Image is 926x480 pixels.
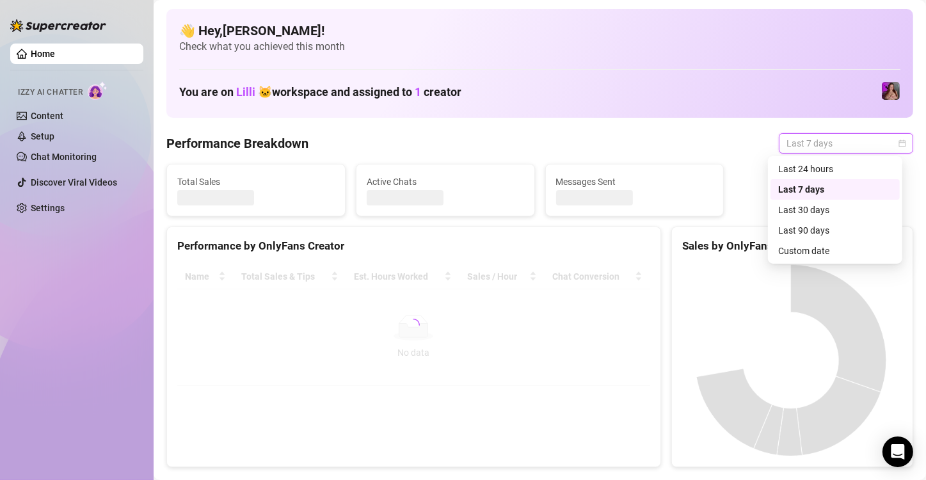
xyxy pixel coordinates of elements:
[404,316,422,334] span: loading
[778,223,892,237] div: Last 90 days
[770,179,900,200] div: Last 7 days
[177,175,335,189] span: Total Sales
[179,40,900,54] span: Check what you achieved this month
[778,244,892,258] div: Custom date
[177,237,650,255] div: Performance by OnlyFans Creator
[18,86,83,99] span: Izzy AI Chatter
[88,81,108,100] img: AI Chatter
[770,159,900,179] div: Last 24 hours
[786,134,906,153] span: Last 7 days
[31,152,97,162] a: Chat Monitoring
[31,49,55,59] a: Home
[367,175,524,189] span: Active Chats
[31,131,54,141] a: Setup
[31,111,63,121] a: Content
[770,220,900,241] div: Last 90 days
[882,82,900,100] img: allison
[236,85,272,99] span: Lilli 🐱
[770,241,900,261] div: Custom date
[179,22,900,40] h4: 👋 Hey, [PERSON_NAME] !
[556,175,714,189] span: Messages Sent
[778,182,892,196] div: Last 7 days
[31,177,117,188] a: Discover Viral Videos
[179,85,461,99] h1: You are on workspace and assigned to creator
[166,134,308,152] h4: Performance Breakdown
[415,85,421,99] span: 1
[10,19,106,32] img: logo-BBDzfeDw.svg
[31,203,65,213] a: Settings
[682,237,902,255] div: Sales by OnlyFans Creator
[778,162,892,176] div: Last 24 hours
[778,203,892,217] div: Last 30 days
[898,140,906,147] span: calendar
[770,200,900,220] div: Last 30 days
[882,436,913,467] div: Open Intercom Messenger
